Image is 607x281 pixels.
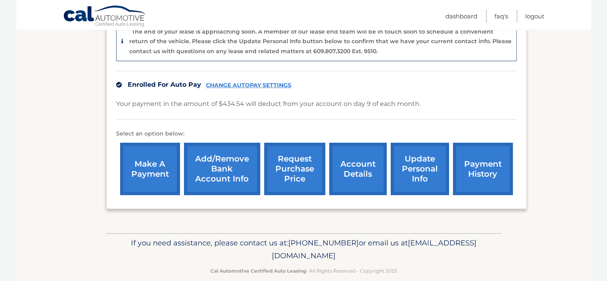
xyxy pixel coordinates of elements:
[63,5,147,28] a: Cal Automotive
[111,237,496,262] p: If you need assistance, please contact us at: or email us at
[445,10,477,23] a: Dashboard
[210,268,306,274] strong: Cal Automotive Certified Auto Leasing
[128,81,201,88] span: Enrolled For Auto Pay
[120,143,180,195] a: make a payment
[116,129,517,139] p: Select an option below:
[129,28,512,55] p: The end of your lease is approaching soon. A member of our lease end team will be in touch soon t...
[111,267,496,275] p: - All Rights Reserved - Copyright 2025
[184,143,260,195] a: Add/Remove bank account info
[116,98,421,110] p: Your payment in the amount of $434.54 will deduct from your account on day 9 of each month.
[329,143,387,195] a: account details
[288,238,359,247] span: [PHONE_NUMBER]
[525,10,544,23] a: Logout
[116,82,122,88] img: check.svg
[391,143,449,195] a: update personal info
[264,143,325,195] a: request purchase price
[272,238,477,260] span: [EMAIL_ADDRESS][DOMAIN_NAME]
[206,82,291,89] a: CHANGE AUTOPAY SETTINGS
[453,143,513,195] a: payment history
[494,10,508,23] a: FAQ's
